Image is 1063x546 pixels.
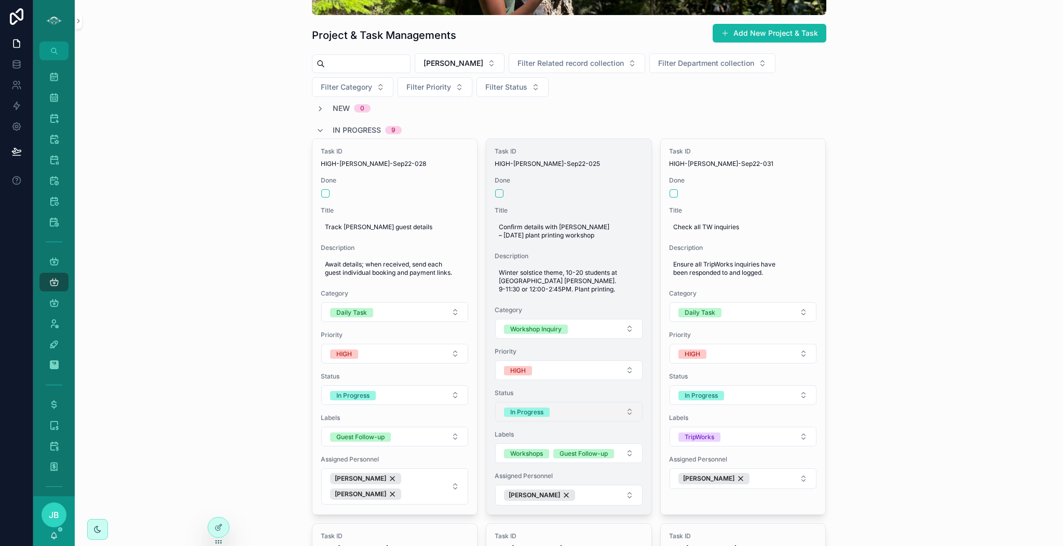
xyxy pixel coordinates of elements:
span: Description [321,244,469,252]
a: Task IDHIGH-[PERSON_NAME]-Sep22-025DoneTitleConfirm details with [PERSON_NAME] – [DATE] plant pri... [486,138,652,515]
span: Done [669,176,817,185]
span: Check all TW inquiries [673,223,813,231]
span: Status [495,389,643,397]
button: Add New Project & Task [713,24,826,43]
span: HIGH-[PERSON_NAME]-Sep22-025 [495,160,643,168]
div: Daily Task [685,308,715,317]
div: Daily Task [336,308,367,317]
button: Select Button [321,468,469,505]
a: Task IDHIGH-[PERSON_NAME]-Sep22-031DoneTitleCheck all TW inquiriesDescriptionEnsure all TripWorks... [660,138,826,515]
span: [PERSON_NAME] [509,491,560,499]
button: Select Button [321,385,469,405]
button: Select Button [476,77,549,97]
span: Filter Priority [406,82,451,92]
div: In Progress [336,391,370,400]
button: Select Button [495,360,643,380]
div: 0 [360,104,364,113]
span: Title [321,206,469,215]
span: Labels [321,414,469,422]
span: Await details; when received, send each guest individual booking and payment links. [325,260,465,277]
button: Unselect GUEST_FOLLOW_UP [330,431,391,442]
span: Priority [495,347,643,356]
div: 9 [391,126,396,134]
button: Unselect 21 [330,473,401,484]
span: Task ID [495,532,643,540]
span: Category [321,289,469,298]
button: Select Button [312,77,393,97]
span: Title [495,206,643,215]
span: Priority [669,331,817,339]
div: Guest Follow-up [336,432,385,442]
button: Unselect 21 [678,473,749,484]
div: HIGH [685,349,700,359]
button: Select Button [495,319,643,339]
div: scrollable content [33,60,75,496]
button: Select Button [649,53,775,73]
img: App logo [46,12,62,29]
button: Unselect TRIP_WORKS [678,431,720,442]
span: Ensure all TripWorks inquiries have been responded to and logged. [673,260,813,277]
button: Select Button [415,53,505,73]
span: Task ID [321,532,469,540]
span: Filter Department collection [658,58,754,68]
span: Description [669,244,817,252]
span: Priority [321,331,469,339]
div: Workshop Inquiry [510,325,562,334]
span: Category [669,289,817,298]
span: Task ID [669,147,817,156]
span: Category [495,306,643,314]
span: Description [495,252,643,260]
span: Done [495,176,643,185]
button: Select Button [495,443,643,463]
button: Select Button [670,427,817,446]
span: Labels [669,414,817,422]
span: Assigned Personnel [495,472,643,480]
button: Unselect 21 [504,489,575,501]
div: Guest Follow-up [560,449,608,458]
span: Task ID [669,532,817,540]
div: Workshops [510,449,543,458]
span: Filter Related record collection [517,58,624,68]
button: Select Button [670,344,817,363]
button: Select Button [321,302,469,322]
span: [PERSON_NAME] [424,58,483,68]
span: Task ID [321,147,469,156]
span: Filter Status [485,82,527,92]
button: Select Button [495,485,643,506]
span: Assigned Personnel [669,455,817,464]
button: Select Button [495,402,643,422]
span: Title [669,206,817,215]
div: In Progress [510,408,543,417]
span: Task ID [495,147,643,156]
div: HIGH [336,349,352,359]
button: Select Button [670,385,817,405]
span: [PERSON_NAME] [683,474,734,483]
span: Confirm details with [PERSON_NAME] – [DATE] plant printing workshop [499,223,639,240]
button: Select Button [398,77,472,97]
span: Track [PERSON_NAME] guest details [325,223,465,231]
button: Unselect 19 [330,488,401,500]
span: Winter solstice theme, 10-20 students at [GEOGRAPHIC_DATA] [PERSON_NAME]. 9-11:30 or 12:00-2:45PM... [499,269,639,293]
span: [PERSON_NAME] [335,474,386,483]
button: Select Button [321,344,469,363]
span: New [333,103,350,114]
span: Status [321,372,469,381]
button: Select Button [670,468,817,489]
div: TripWorks [685,432,714,442]
span: In Progress [333,125,381,135]
div: HIGH [510,366,526,375]
button: Select Button [321,427,469,446]
button: Unselect GUEST_FOLLOW_UP [553,448,614,458]
span: Assigned Personnel [321,455,469,464]
button: Unselect WORKSHOPS [504,448,549,458]
a: Task IDHIGH-[PERSON_NAME]-Sep22-028DoneTitleTrack [PERSON_NAME] guest detailsDescriptionAwait det... [312,138,478,515]
span: Status [669,372,817,381]
button: Select Button [670,302,817,322]
h1: Project & Task Managements [312,28,456,43]
span: HIGH-[PERSON_NAME]-Sep22-028 [321,160,469,168]
div: In Progress [685,391,718,400]
span: Done [321,176,469,185]
span: [PERSON_NAME] [335,490,386,498]
span: HIGH-[PERSON_NAME]-Sep22-031 [669,160,817,168]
